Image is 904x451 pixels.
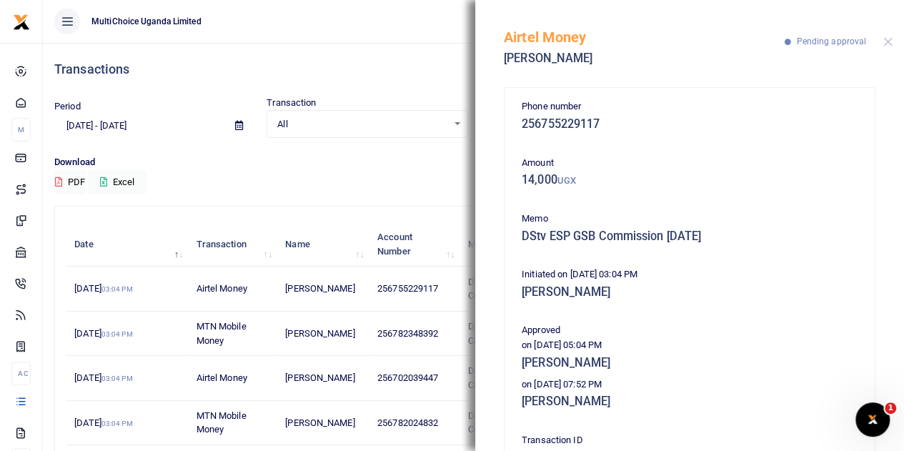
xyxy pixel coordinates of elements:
[285,328,354,339] span: [PERSON_NAME]
[468,277,549,302] span: DStv ESP GSB Commission [DATE]
[883,37,893,46] button: Close
[796,36,866,46] span: Pending approval
[522,285,858,299] h5: [PERSON_NAME]
[522,338,858,353] p: on [DATE] 05:04 PM
[377,328,438,339] span: 256782348392
[267,96,316,110] label: Transaction
[101,420,133,427] small: 03:04 PM
[285,283,354,294] span: [PERSON_NAME]
[522,323,858,338] p: Approved
[522,267,858,282] p: Initiated on [DATE] 03:04 PM
[522,117,858,132] h5: 256755229117
[522,229,858,244] h5: DStv ESP GSB Commission [DATE]
[377,283,438,294] span: 256755229117
[197,410,247,435] span: MTN Mobile Money
[522,377,858,392] p: on [DATE] 07:52 PM
[197,321,247,346] span: MTN Mobile Money
[74,283,132,294] span: [DATE]
[377,417,438,428] span: 256782024832
[101,285,133,293] small: 03:04 PM
[504,29,785,46] h5: Airtel Money
[277,222,369,267] th: Name: activate to sort column ascending
[54,155,893,170] p: Download
[522,356,858,370] h5: [PERSON_NAME]
[54,170,86,194] button: PDF
[13,16,30,26] a: logo-small logo-large logo-large
[468,321,549,346] span: DStv ESP GSB Commission [DATE]
[11,362,31,385] li: Ac
[86,15,207,28] span: MultiChoice Uganda Limited
[522,156,858,171] p: Amount
[855,402,890,437] iframe: Intercom live chat
[557,175,576,186] small: UGX
[369,222,460,267] th: Account Number: activate to sort column ascending
[377,372,438,383] span: 256702039447
[11,118,31,142] li: M
[13,14,30,31] img: logo-small
[885,402,896,414] span: 1
[468,410,549,435] span: DStv ESP GSB Commission [DATE]
[188,222,277,267] th: Transaction: activate to sort column ascending
[101,375,133,382] small: 03:04 PM
[101,330,133,338] small: 03:04 PM
[468,365,549,390] span: DStv ESP GSB Commission [DATE]
[197,372,247,383] span: Airtel Money
[54,114,224,138] input: select period
[74,372,132,383] span: [DATE]
[522,173,858,187] h5: 14,000
[197,283,247,294] span: Airtel Money
[504,51,785,66] h5: [PERSON_NAME]
[54,61,893,77] h4: Transactions
[277,117,447,132] span: All
[522,99,858,114] p: Phone number
[522,433,858,448] p: Transaction ID
[522,395,858,409] h5: [PERSON_NAME]
[66,222,188,267] th: Date: activate to sort column descending
[74,417,132,428] span: [DATE]
[522,212,858,227] p: Memo
[74,328,132,339] span: [DATE]
[88,170,146,194] button: Excel
[54,99,81,114] label: Period
[285,372,354,383] span: [PERSON_NAME]
[460,222,575,267] th: Memo: activate to sort column ascending
[285,417,354,428] span: [PERSON_NAME]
